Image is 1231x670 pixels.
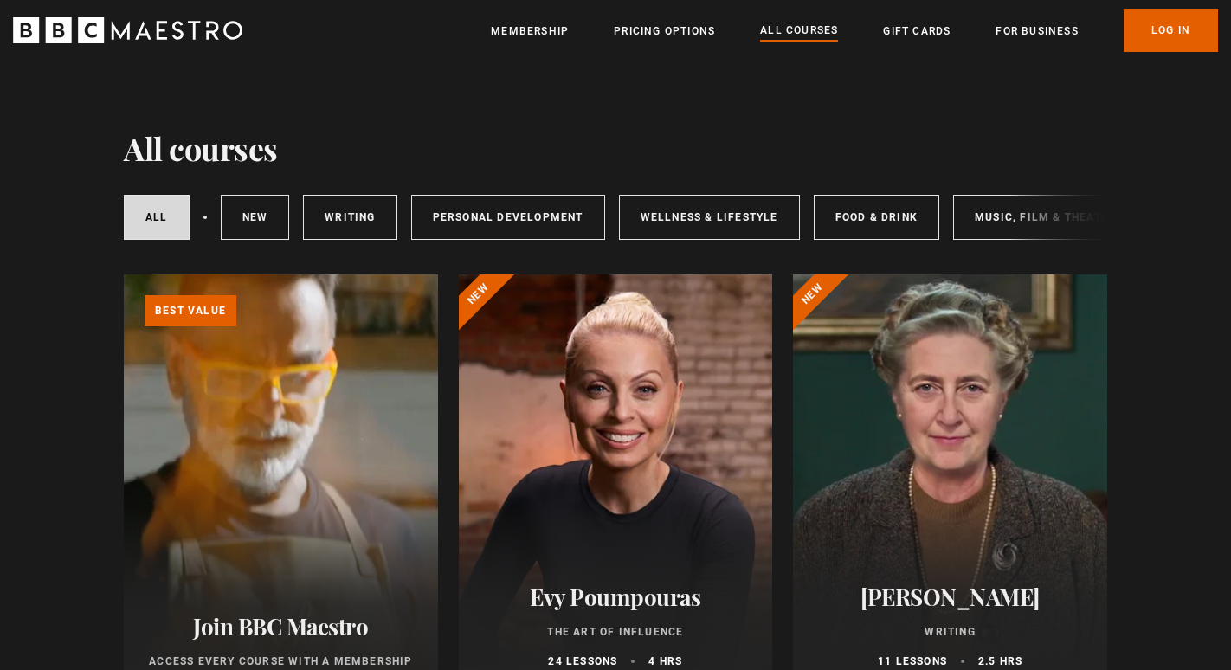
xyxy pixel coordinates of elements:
[124,130,278,166] h1: All courses
[480,583,752,610] h2: Evy Poumpouras
[491,23,569,40] a: Membership
[996,23,1078,40] a: For business
[221,195,290,240] a: New
[648,654,682,669] p: 4 hrs
[548,654,617,669] p: 24 lessons
[760,22,838,41] a: All Courses
[614,23,715,40] a: Pricing Options
[480,624,752,640] p: The Art of Influence
[124,195,190,240] a: All
[303,195,396,240] a: Writing
[814,195,939,240] a: Food & Drink
[491,9,1218,52] nav: Primary
[1124,9,1218,52] a: Log In
[978,654,1022,669] p: 2.5 hrs
[411,195,605,240] a: Personal Development
[619,195,800,240] a: Wellness & Lifestyle
[883,23,951,40] a: Gift Cards
[814,624,1086,640] p: Writing
[814,583,1086,610] h2: [PERSON_NAME]
[13,17,242,43] svg: BBC Maestro
[145,295,236,326] p: Best value
[953,195,1138,240] a: Music, Film & Theatre
[878,654,947,669] p: 11 lessons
